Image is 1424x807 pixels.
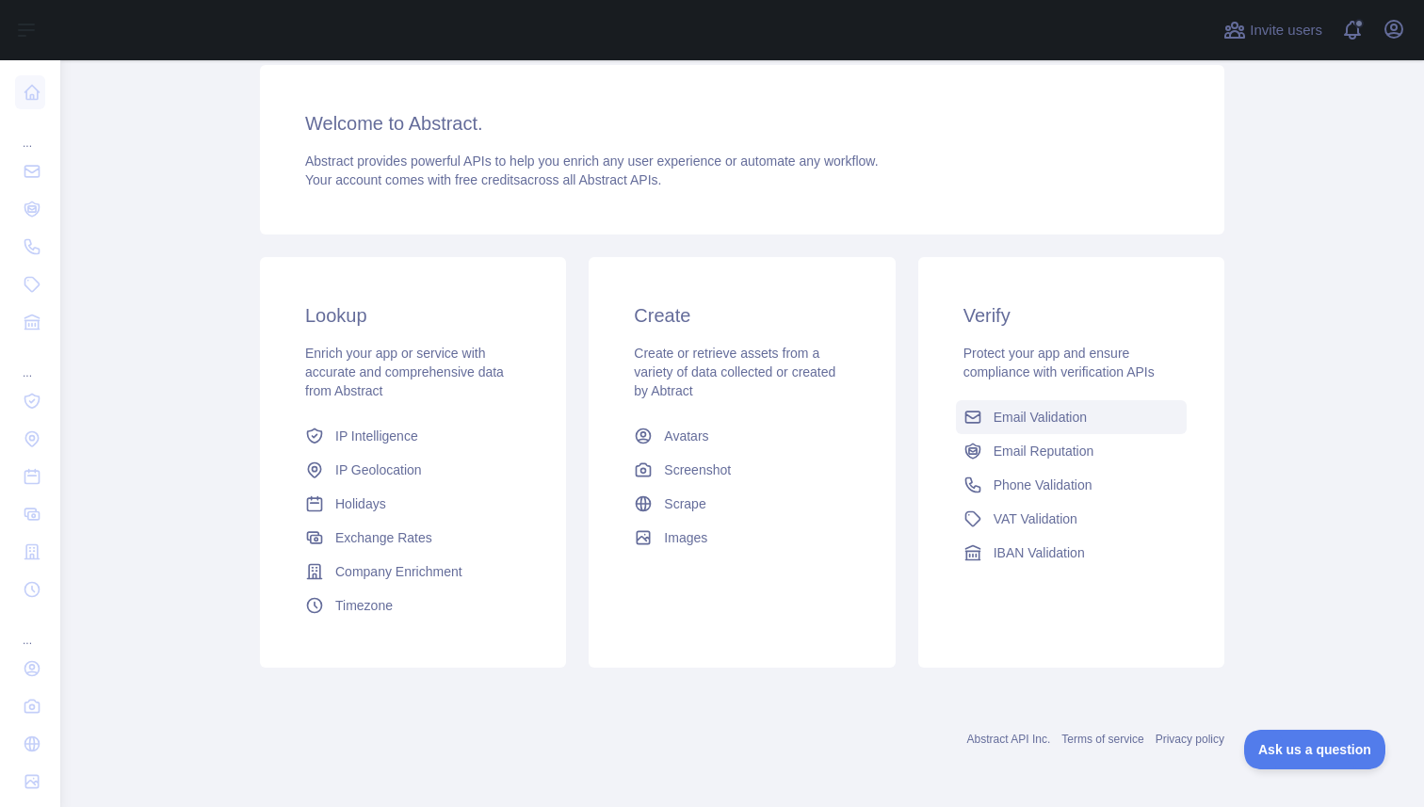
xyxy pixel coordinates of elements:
[455,172,520,187] span: free credits
[626,521,857,555] a: Images
[335,528,432,547] span: Exchange Rates
[1220,15,1326,45] button: Invite users
[664,494,705,513] span: Scrape
[994,543,1085,562] span: IBAN Validation
[15,113,45,151] div: ...
[305,172,661,187] span: Your account comes with across all Abstract APIs.
[994,408,1087,427] span: Email Validation
[664,427,708,445] span: Avatars
[298,555,528,589] a: Company Enrichment
[634,302,850,329] h3: Create
[305,346,504,398] span: Enrich your app or service with accurate and comprehensive data from Abstract
[335,562,462,581] span: Company Enrichment
[626,453,857,487] a: Screenshot
[956,434,1187,468] a: Email Reputation
[298,453,528,487] a: IP Geolocation
[626,419,857,453] a: Avatars
[963,346,1155,379] span: Protect your app and ensure compliance with verification APIs
[15,343,45,380] div: ...
[298,589,528,622] a: Timezone
[305,110,1179,137] h3: Welcome to Abstract.
[626,487,857,521] a: Scrape
[956,502,1187,536] a: VAT Validation
[967,733,1051,746] a: Abstract API Inc.
[1061,733,1143,746] a: Terms of service
[335,596,393,615] span: Timezone
[335,494,386,513] span: Holidays
[994,509,1077,528] span: VAT Validation
[994,442,1094,460] span: Email Reputation
[634,346,835,398] span: Create or retrieve assets from a variety of data collected or created by Abtract
[305,153,879,169] span: Abstract provides powerful APIs to help you enrich any user experience or automate any workflow.
[1250,20,1322,41] span: Invite users
[1244,730,1386,769] iframe: Toggle Customer Support
[956,536,1187,570] a: IBAN Validation
[305,302,521,329] h3: Lookup
[664,528,707,547] span: Images
[335,460,422,479] span: IP Geolocation
[1156,733,1224,746] a: Privacy policy
[956,468,1187,502] a: Phone Validation
[963,302,1179,329] h3: Verify
[15,610,45,648] div: ...
[298,487,528,521] a: Holidays
[994,476,1092,494] span: Phone Validation
[956,400,1187,434] a: Email Validation
[298,521,528,555] a: Exchange Rates
[664,460,731,479] span: Screenshot
[298,419,528,453] a: IP Intelligence
[335,427,418,445] span: IP Intelligence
